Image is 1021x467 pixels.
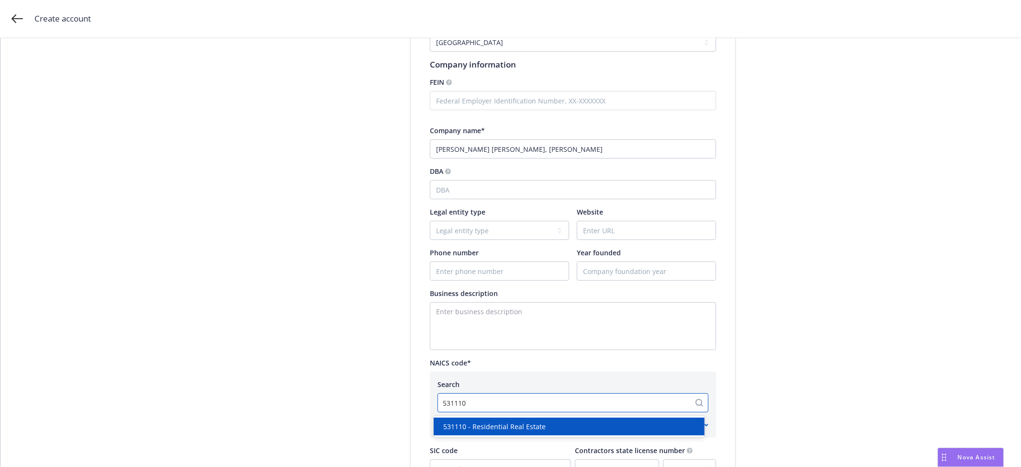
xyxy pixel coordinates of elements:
input: Company foundation year [577,262,716,280]
span: DBA [430,167,443,176]
button: Nova Assist [938,448,1004,467]
span: FEIN [430,78,444,87]
input: Enter URL [577,221,716,239]
input: Enter phone number [430,262,569,280]
div: ; [0,38,1021,467]
span: Year founded [577,248,621,257]
textarea: Enter business description [430,302,716,350]
input: DBA [430,180,716,199]
h1: Company information [430,59,716,69]
span: Website [577,207,603,216]
span: Company name* [430,126,485,135]
span: Legal entity type [430,207,485,216]
input: Company name [430,139,716,159]
span: Contractors state license number [575,446,685,455]
input: Federal Employer Identification Number, XX-XXXXXXX [430,91,716,110]
span: NAICS code* [430,358,471,367]
span: SIC code [430,446,458,455]
span: Nova Assist [958,453,996,461]
span: Search [438,380,460,389]
div: Drag to move [938,448,950,467]
span: Phone number [430,248,479,257]
span: Create account [34,12,91,25]
span: 531110 - Residential Real Estate [443,421,546,432]
span: Business description [430,289,498,298]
